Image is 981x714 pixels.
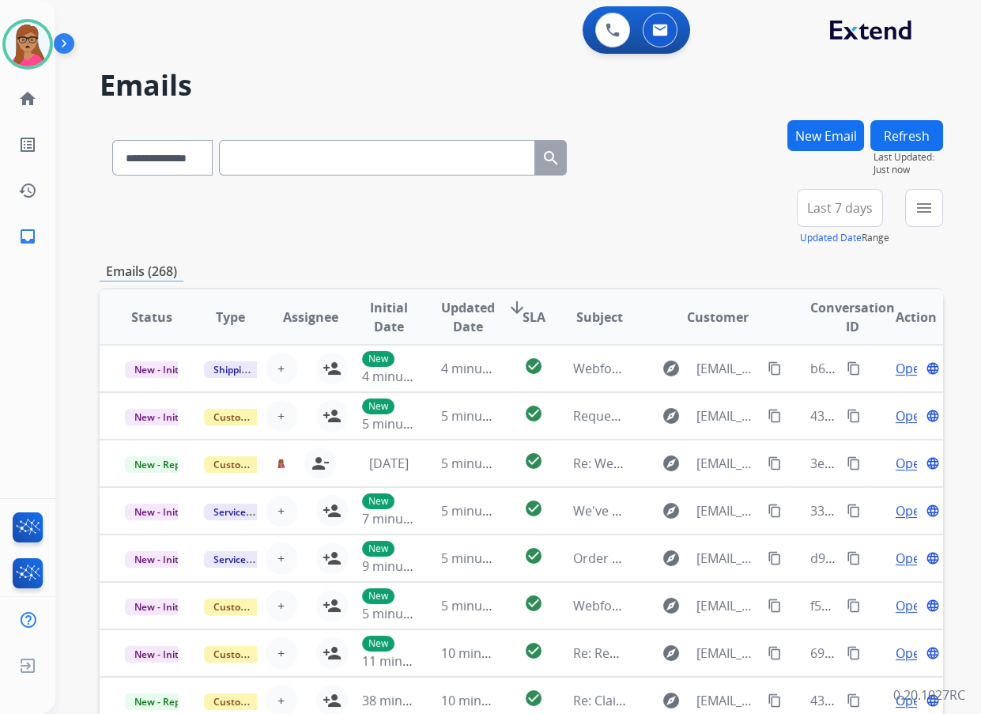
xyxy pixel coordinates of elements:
button: New Email [787,120,864,151]
span: 38 minutes ago [362,692,454,709]
span: Webform from [EMAIL_ADDRESS][DOMAIN_NAME] on [DATE] [573,360,931,377]
span: 9 minutes ago [362,557,447,575]
img: agent-avatar [277,459,285,468]
span: Re: Regarding Your Inquiry [ ref:!00D1I02L1Qo.!500Uj0k3cvw:ref ] [573,644,954,662]
mat-icon: content_copy [847,646,861,660]
span: Re: Claim Update [573,692,675,709]
mat-icon: content_copy [768,361,782,376]
mat-icon: person_add [323,501,341,520]
mat-icon: content_copy [847,361,861,376]
span: Status [131,308,172,327]
mat-icon: language [926,599,940,613]
span: [EMAIL_ADDRESS][DOMAIN_NAME] [696,549,759,568]
span: [EMAIL_ADDRESS][DOMAIN_NAME] [696,454,759,473]
mat-icon: explore [662,549,681,568]
mat-icon: content_copy [847,504,861,518]
span: 10 minutes ago [441,692,533,709]
span: + [277,644,285,663]
mat-icon: check_circle [524,404,543,423]
span: New - Initial [125,409,198,425]
p: New [362,493,394,509]
mat-icon: explore [662,501,681,520]
h2: Emails [100,70,943,101]
span: 5 minutes ago [441,597,526,614]
th: Action [864,289,943,345]
span: Open [896,644,928,663]
button: + [266,637,297,669]
p: New [362,351,394,367]
mat-icon: language [926,504,940,518]
mat-icon: history [18,181,37,200]
span: Open [896,406,928,425]
mat-icon: explore [662,691,681,710]
mat-icon: content_copy [768,551,782,565]
mat-icon: check_circle [524,546,543,565]
span: [EMAIL_ADDRESS][DOMAIN_NAME] [696,691,759,710]
span: SLA [522,308,545,327]
span: Customer Support [204,693,307,710]
span: Customer [687,308,749,327]
mat-icon: content_copy [768,646,782,660]
span: 4 minutes ago [441,360,526,377]
mat-icon: check_circle [524,357,543,376]
span: Just now [873,164,943,176]
span: 4 minutes ago [362,368,447,385]
mat-icon: person_add [323,596,341,615]
button: + [266,542,297,574]
span: Updated Date [441,298,495,336]
mat-icon: content_copy [847,551,861,565]
span: 11 minutes ago [362,652,454,670]
mat-icon: menu [915,198,934,217]
span: Customer Support [204,646,307,663]
mat-icon: person_add [323,691,341,710]
span: Range [800,231,889,244]
span: New - Reply [125,693,197,710]
mat-icon: check_circle [524,451,543,470]
mat-icon: explore [662,644,681,663]
span: Open [896,501,928,520]
mat-icon: home [18,89,37,108]
span: [EMAIL_ADDRESS][DOMAIN_NAME] [696,359,759,378]
span: + [277,406,285,425]
mat-icon: explore [662,406,681,425]
span: Shipping Protection [204,361,312,378]
mat-icon: check_circle [524,499,543,518]
button: Updated Date [800,232,862,244]
p: Emails (268) [100,262,183,281]
p: New [362,399,394,414]
button: Last 7 days [797,189,883,227]
mat-icon: person_remove [311,454,330,473]
mat-icon: language [926,361,940,376]
button: + [266,495,297,527]
span: 5 minutes ago [362,415,447,433]
span: Last 7 days [807,205,873,211]
span: We've received your message 💌 -4313051 [573,502,825,519]
mat-icon: content_copy [847,456,861,470]
button: + [266,353,297,384]
span: 10 minutes ago [441,644,533,662]
mat-icon: language [926,456,940,470]
mat-icon: arrow_downward [507,298,526,317]
span: Open [896,549,928,568]
span: Customer Support [204,409,307,425]
span: Assignee [283,308,338,327]
p: New [362,636,394,652]
mat-icon: language [926,409,940,423]
span: New - Initial [125,504,198,520]
span: + [277,359,285,378]
span: + [277,596,285,615]
span: 5 minutes ago [441,407,526,425]
span: Initial Date [362,298,415,336]
mat-icon: content_copy [768,599,782,613]
span: New - Initial [125,361,198,378]
mat-icon: content_copy [847,599,861,613]
mat-icon: check_circle [524,594,543,613]
span: 7 minutes ago [362,510,447,527]
span: 5 minutes ago [441,455,526,472]
mat-icon: explore [662,596,681,615]
mat-icon: content_copy [768,409,782,423]
span: New - Initial [125,599,198,615]
span: Subject [576,308,623,327]
mat-icon: inbox [18,227,37,246]
span: Open [896,454,928,473]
